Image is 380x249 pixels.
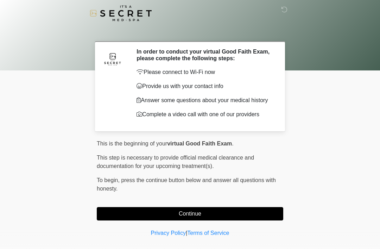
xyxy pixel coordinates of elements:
[137,68,273,76] p: Please connect to Wi-Fi now
[137,96,273,105] p: Answer some questions about your medical history
[187,230,229,236] a: Terms of Service
[102,48,123,69] img: Agent Avatar
[167,141,232,147] strong: virtual Good Faith Exam
[137,48,273,62] h2: In order to conduct your virtual Good Faith Exam, please complete the following steps:
[97,155,254,169] span: This step is necessary to provide official medical clearance and documentation for your upcoming ...
[151,230,186,236] a: Privacy Policy
[232,141,233,147] span: .
[97,177,121,183] span: To begin,
[91,25,289,38] h1: ‎ ‎
[97,141,167,147] span: This is the beginning of your
[137,82,273,91] p: Provide us with your contact info
[186,230,187,236] a: |
[90,5,152,21] img: It's A Secret Med Spa Logo
[97,207,283,220] button: Continue
[97,177,276,192] span: press the continue button below and answer all questions with honesty.
[137,110,273,119] p: Complete a video call with one of our providers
